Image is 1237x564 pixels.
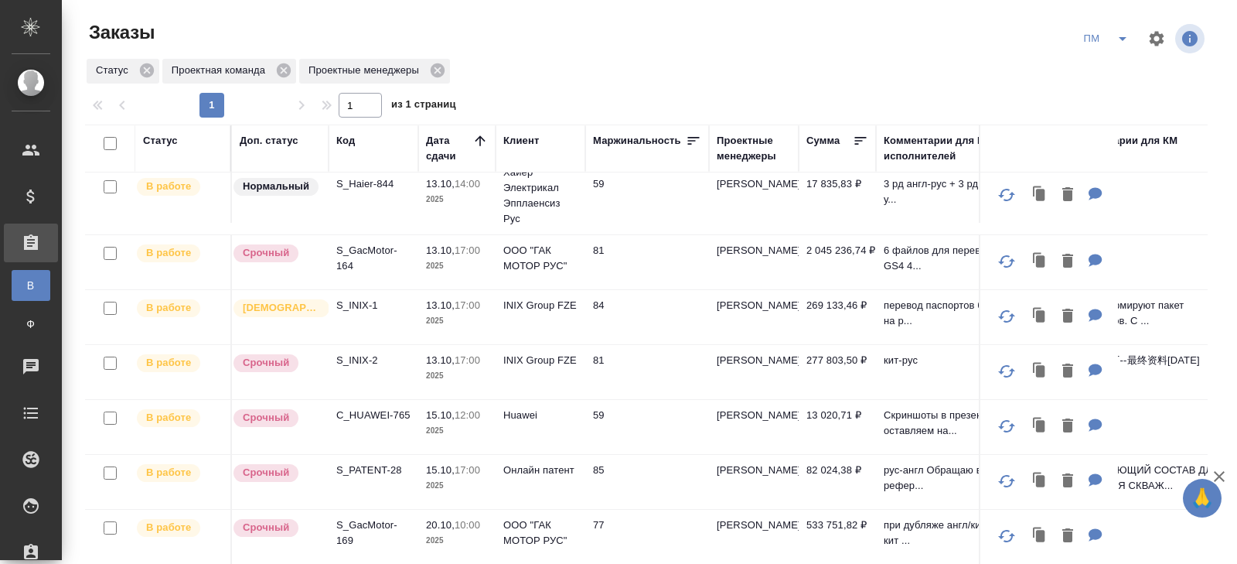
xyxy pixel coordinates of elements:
button: Удалить [1055,301,1081,333]
button: Для ПМ: при дубляже англ/кит переводим с кит для ПМ: названия листов в экселе переводим (поставит... [1081,521,1110,552]
p: кит-рус [884,353,1054,368]
button: Клонировать [1025,356,1055,388]
p: В работе [146,300,191,316]
p: Срочный [243,520,289,535]
p: 17:00 [455,464,480,476]
button: Для ПМ: 3 рд англ-рус + 3 рд рус-каз Какие условия по работе: во вложении увидите руководство на ... [1081,179,1110,211]
p: S_PATENT-28 [336,463,411,478]
div: Дата сдачи [426,133,472,164]
button: Клонировать [1025,521,1055,552]
div: Выставляет ПМ после принятия заказа от КМа [135,518,223,538]
button: Удалить [1055,521,1081,552]
p: 3 рд англ-рус + 3 рд рус-каз Какие у... [884,176,1054,207]
p: 17:00 [455,299,480,311]
div: Комментарии для ПМ/исполнителей [884,133,1054,164]
div: Статус [143,133,178,149]
button: Удалить [1055,179,1081,211]
td: [PERSON_NAME] [709,235,799,289]
span: Настроить таблицу [1138,20,1175,57]
p: Срочный [243,245,289,261]
span: из 1 страниц [391,95,456,118]
p: В работе [146,245,191,261]
button: Клонировать [1025,179,1055,211]
td: 13 020,71 ₽ [799,400,876,454]
div: Выставляет ПМ после принятия заказа от КМа [135,176,223,197]
div: Выставляет ПМ после принятия заказа от КМа [135,243,223,264]
span: Посмотреть информацию [1175,24,1208,53]
p: 2025 [426,533,488,549]
p: 10:00 [455,519,480,531]
button: Удалить [1055,246,1081,278]
td: 17 835,83 ₽ [799,169,876,223]
button: Для ПМ: перевод паспортов без заверения на рус., с версткой без соответствия макету оригинала (по... [1081,301,1110,333]
div: Код [336,133,355,149]
p: В работе [146,410,191,426]
button: Обновить [988,518,1025,555]
button: Обновить [988,176,1025,214]
div: Выставляет ПМ после принятия заказа от КМа [135,463,223,484]
p: 15.10, [426,464,455,476]
button: Удалить [1055,411,1081,443]
p: 2025 [426,368,488,384]
button: 🙏 [1183,479,1222,518]
div: Клиент [503,133,539,149]
div: Выставляется автоматически для первых 3 заказов нового контактного лица. Особое внимание [232,298,321,319]
td: 81 [585,235,709,289]
p: S_INIX-1 [336,298,411,313]
div: Выставляет ПМ после принятия заказа от КМа [135,298,223,319]
p: Срочный [243,410,289,426]
td: [PERSON_NAME] [709,290,799,344]
td: 85 [585,455,709,509]
button: Обновить [988,298,1025,335]
td: 2 045 236,74 ₽ [799,235,876,289]
button: Удалить [1055,356,1081,388]
p: Срочный [243,465,289,480]
p: INIX Group FZE [503,298,578,313]
span: Ф [19,316,43,332]
p: ООО "ГАК МОТОР РУС" [503,243,578,274]
div: Статус [87,59,159,84]
div: split button [1076,26,1138,51]
div: Комментарии для КМ [1069,133,1177,149]
div: Выставляется автоматически, если на указанный объем услуг необходимо больше времени в стандартном... [232,463,321,484]
div: Выставляет ПМ после принятия заказа от КМа [135,408,223,429]
button: Обновить [988,353,1025,390]
div: Выставляет ПМ после принятия заказа от КМа [135,353,223,374]
td: [PERSON_NAME] [709,455,799,509]
button: Обновить [988,463,1025,500]
div: Выставляется автоматически, если на указанный объем услуг необходимо больше времени в стандартном... [232,353,321,374]
p: 12:00 [455,409,480,421]
button: Обновить [988,408,1025,445]
a: Ф [12,309,50,340]
div: Проектные менеджеры [299,59,450,84]
p: рус-англ Обращаю внимание, что рефер... [884,463,1054,494]
p: 20.10, [426,519,455,531]
td: 81 [585,345,709,399]
span: В [19,278,43,293]
td: 82 024,38 ₽ [799,455,876,509]
p: 13.10, [426,178,455,190]
button: Для ПМ: 6 файлов для перевода по модели GS4 4WD Важно сдавать пофайлово: 1)GS4 PARTS CATALOG_2025... [1081,246,1110,278]
p: S_GacMotor-169 [336,518,411,549]
p: Нормальный [243,179,309,194]
td: 269 133,46 ₽ [799,290,876,344]
td: 77 [585,510,709,564]
button: Для ПМ: рус-англ Обращаю внимание, что рефераты (они даны в конце каждого файла) уже переведены н... [1081,466,1110,497]
td: [PERSON_NAME] [709,510,799,564]
p: 13.10, [426,244,455,256]
div: Статус по умолчанию для стандартных заказов [232,176,321,197]
p: 2025 [426,313,488,329]
button: Для ПМ: кит-рус Для КМ: 俄罗斯碱厂--最终资料2024.1.17 [1081,356,1110,388]
p: S_GacMotor-164 [336,243,411,274]
span: Заказы [85,20,155,45]
div: Проектная команда [162,59,296,84]
p: В работе [146,179,191,194]
p: Хайер Электрикал Эпплаенсиз Рус [503,165,578,227]
td: 84 [585,290,709,344]
button: Клонировать [1025,246,1055,278]
div: Сумма [806,133,840,149]
div: Выставляется автоматически, если на указанный объем услуг необходимо больше времени в стандартном... [232,518,321,538]
p: 17:00 [455,244,480,256]
td: [PERSON_NAME] [709,345,799,399]
p: 6 файлов для перевода по модели GS4 4... [884,243,1054,274]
